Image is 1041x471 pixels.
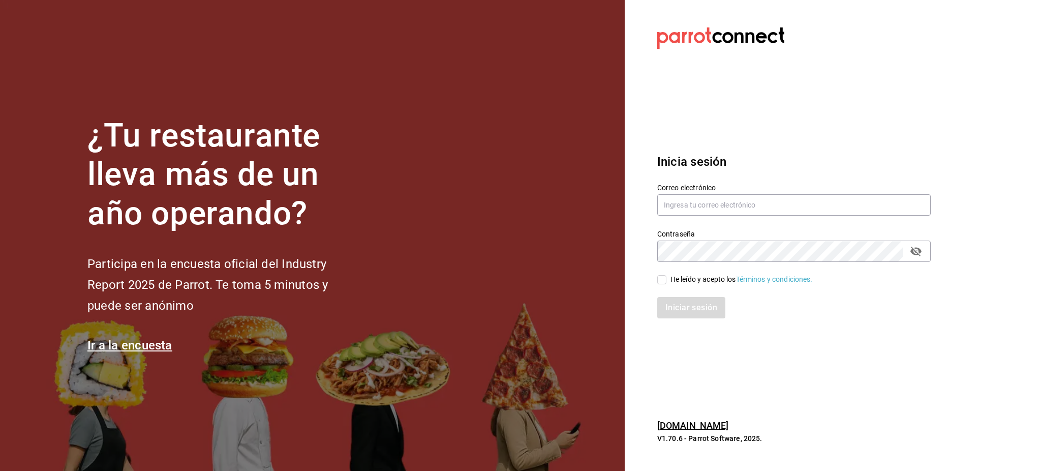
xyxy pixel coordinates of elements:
[657,194,931,216] input: Ingresa tu correo electrónico
[87,254,362,316] h2: Participa en la encuesta oficial del Industry Report 2025 de Parrot. Te toma 5 minutos y puede se...
[87,116,362,233] h1: ¿Tu restaurante lleva más de un año operando?
[670,274,813,285] div: He leído y acepto los
[657,230,931,237] label: Contraseña
[907,243,925,260] button: passwordField
[87,338,172,352] a: Ir a la encuesta
[657,433,931,444] p: V1.70.6 - Parrot Software, 2025.
[657,153,931,171] h3: Inicia sesión
[657,420,729,431] a: [DOMAIN_NAME]
[736,275,813,283] a: Términos y condiciones.
[657,184,931,191] label: Correo electrónico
